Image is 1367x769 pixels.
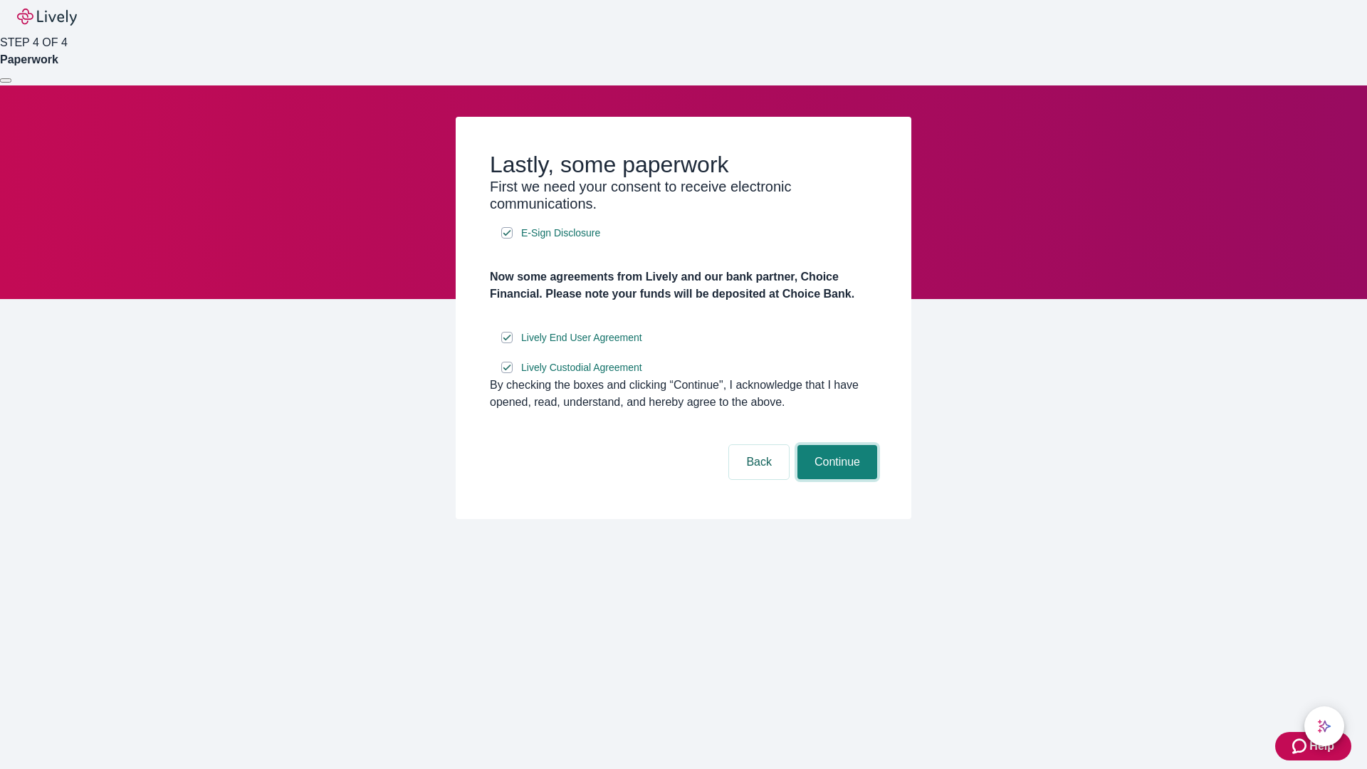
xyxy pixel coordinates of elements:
[1317,719,1331,733] svg: Lively AI Assistant
[490,377,877,411] div: By checking the boxes and clicking “Continue", I acknowledge that I have opened, read, understand...
[1309,738,1334,755] span: Help
[521,226,600,241] span: E-Sign Disclosure
[521,360,642,375] span: Lively Custodial Agreement
[1292,738,1309,755] svg: Zendesk support icon
[17,9,77,26] img: Lively
[729,445,789,479] button: Back
[797,445,877,479] button: Continue
[518,224,603,242] a: e-sign disclosure document
[1304,706,1344,746] button: chat
[1275,732,1351,760] button: Zendesk support iconHelp
[490,268,877,303] h4: Now some agreements from Lively and our bank partner, Choice Financial. Please note your funds wi...
[518,359,645,377] a: e-sign disclosure document
[518,329,645,347] a: e-sign disclosure document
[521,330,642,345] span: Lively End User Agreement
[490,151,877,178] h2: Lastly, some paperwork
[490,178,877,212] h3: First we need your consent to receive electronic communications.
